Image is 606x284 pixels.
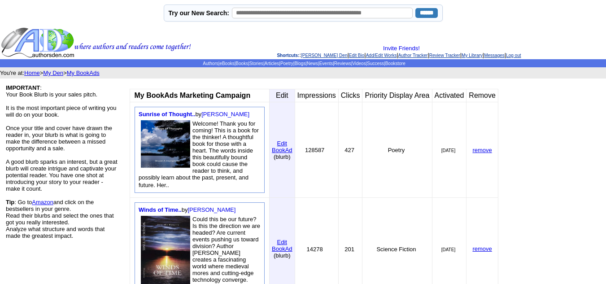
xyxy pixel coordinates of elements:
a: Reviews [334,61,351,66]
a: Bookstore [385,61,405,66]
font: Activated [435,92,464,99]
a: [PERSON_NAME] [201,111,249,118]
a: My BookAds [67,70,100,76]
font: 14278 [307,246,323,253]
img: header_logo2.gif [1,27,191,58]
font: [DATE] [441,247,455,252]
b: IMPORTANT [6,84,40,91]
a: Invite Friends! [383,45,420,52]
a: Author Tracker [398,53,428,58]
a: eBooks [219,61,234,66]
a: News [307,61,318,66]
a: Home [24,70,40,76]
a: Add/Edit Works [366,53,397,58]
font: Edit BookAd [272,239,292,252]
font: : Your Book Blurb is your sales pitch. It is the most important piece of writing you will do on y... [6,84,118,239]
font: Edit [276,92,288,99]
a: Articles [264,61,279,66]
a: Videos [352,61,366,66]
img: 80250.jpg [141,120,190,168]
b: My BookAds Marketing Campaign [134,92,250,99]
a: My Den [43,70,63,76]
a: Books [235,61,248,66]
font: Edit BookAd [272,140,292,153]
a: Events [319,61,333,66]
a: My Library [462,53,483,58]
a: [PERSON_NAME] [187,206,235,213]
font: Impressions [297,92,336,99]
a: Log out [506,53,521,58]
font: Poetry [388,147,405,153]
a: Authors [203,61,218,66]
font: 427 [344,147,354,153]
font: by [139,111,249,118]
span: Shortcuts: [277,53,299,58]
a: Sunrise of Thought.. [139,111,195,118]
a: remove [472,147,492,153]
font: (blurb) [274,252,291,259]
a: EditBookAd [272,139,292,153]
font: Science Fiction [376,246,416,253]
a: Success [367,61,384,66]
a: Amazon [32,199,53,205]
div: : | | | | | | | [193,45,605,58]
b: Tip [6,199,14,205]
a: remove [472,245,492,252]
a: Poetry [280,61,293,66]
a: [PERSON_NAME] Den [301,53,347,58]
a: EditBookAd [272,238,292,252]
font: by [139,206,235,213]
font: 128587 [305,147,324,153]
font: [DATE] [441,148,455,153]
a: Messages [484,53,505,58]
a: Blogs [294,61,305,66]
font: (blurb) [274,153,291,160]
a: Winds of Time.. [139,206,182,213]
label: Try our New Search: [169,9,229,17]
font: Priority Display Area [365,92,429,99]
font: Remove [469,92,496,99]
font: Welcome! Thank you for coming! This is a book for the thinker! A thoughtful book for those with a... [139,120,259,188]
a: Review Tracker [429,53,460,58]
font: Clicks [341,92,360,99]
a: Stories [249,61,263,66]
a: Edit Bio [349,53,364,58]
font: 201 [344,246,354,253]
